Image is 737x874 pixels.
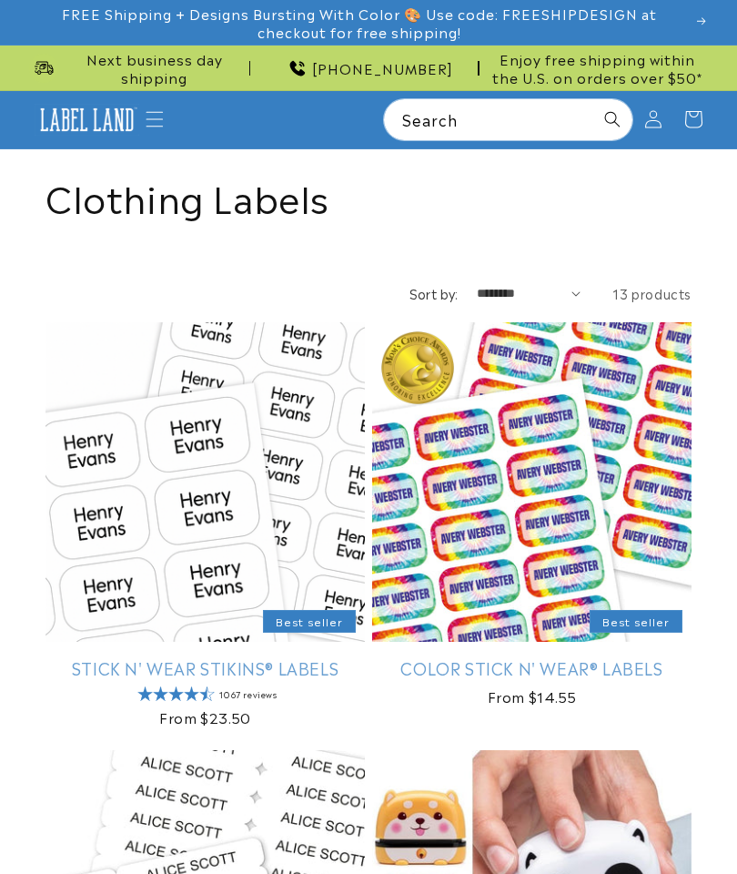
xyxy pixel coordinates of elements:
[58,50,250,86] span: Next business day shipping
[29,5,690,40] span: FREE Shipping + Designs Bursting With Color 🎨 Use code: FREESHIPDESIGN at checkout for free shipp...
[487,46,708,90] div: Announcement
[312,59,453,77] span: [PHONE_NUMBER]
[45,657,365,678] a: Stick N' Wear Stikins® Labels
[135,99,175,139] summary: Menu
[35,104,139,137] img: Label Land
[257,46,479,90] div: Announcement
[372,657,692,678] a: Color Stick N' Wear® Labels
[409,284,459,302] label: Sort by:
[487,50,708,86] span: Enjoy free shipping within the U.S. on orders over $50*
[355,788,719,856] iframe: Gorgias Floating Chat
[612,284,692,302] span: 13 products
[27,97,146,143] a: Label Land
[45,172,692,219] h1: Clothing Labels
[592,99,632,139] button: Search
[29,46,250,90] div: Announcement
